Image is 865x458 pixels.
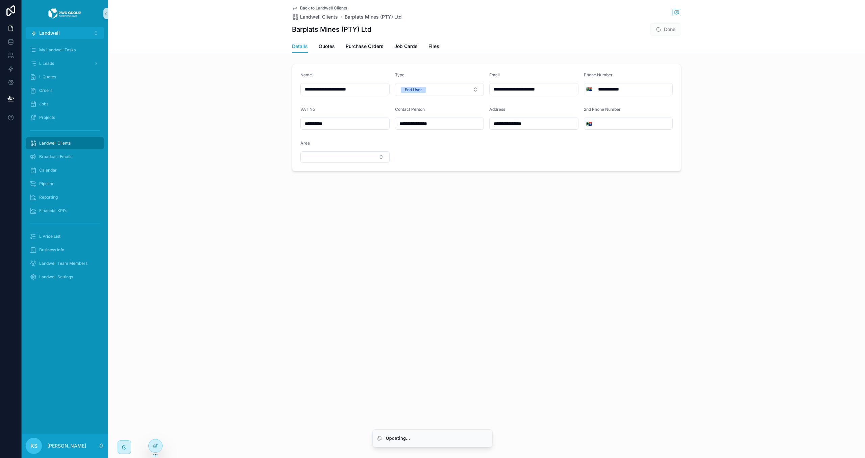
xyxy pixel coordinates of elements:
[395,72,404,77] span: Type
[386,435,410,442] div: Updating...
[26,84,104,97] a: Orders
[22,39,108,292] div: scrollable content
[26,257,104,270] a: Landwell Team Members
[405,87,422,93] div: End User
[39,274,73,280] span: Landwell Settings
[47,442,86,449] p: [PERSON_NAME]
[345,14,402,20] a: Barplats Mines (PTY) Ltd
[26,98,104,110] a: Jobs
[489,107,505,112] span: Address
[300,72,312,77] span: Name
[26,71,104,83] a: L Quotes
[300,151,390,163] button: Select Button
[39,61,54,66] span: L Leads
[26,191,104,203] a: Reporting
[394,40,418,54] a: Job Cards
[26,44,104,56] a: My Landwell Tasks
[30,442,38,450] span: KS
[26,137,104,149] a: Landwell Clients
[39,195,58,200] span: Reporting
[489,72,500,77] span: Email
[26,244,104,256] a: Business Info
[26,205,104,217] a: Financial KPI's
[586,120,592,127] span: 🇿🇦
[300,141,310,146] span: Area
[346,43,384,50] span: Purchase Orders
[292,40,308,53] a: Details
[584,72,613,77] span: Phone Number
[39,74,56,80] span: L Quotes
[26,271,104,283] a: Landwell Settings
[39,234,60,239] span: L Price List
[26,111,104,124] a: Projects
[39,47,76,53] span: My Landwell Tasks
[39,261,88,266] span: Landwell Team Members
[292,5,347,11] a: Back to Landwell Clients
[39,154,72,159] span: Broadcast Emails
[48,8,82,19] img: App logo
[26,57,104,70] a: L Leads
[292,25,371,34] h1: Barplats Mines (PTY) Ltd
[584,107,621,112] span: 2nd Phone Number
[39,30,60,36] span: Landwell
[26,151,104,163] a: Broadcast Emails
[39,181,54,186] span: Pipeline
[292,43,308,50] span: Details
[39,141,71,146] span: Landwell Clients
[395,83,484,96] button: Select Button
[319,40,335,54] a: Quotes
[346,40,384,54] a: Purchase Orders
[319,43,335,50] span: Quotes
[586,86,592,93] span: 🇿🇦
[428,43,439,50] span: Files
[39,247,64,253] span: Business Info
[428,40,439,54] a: Files
[39,168,57,173] span: Calendar
[39,101,48,107] span: Jobs
[300,107,315,112] span: VAT No
[26,164,104,176] a: Calendar
[394,43,418,50] span: Job Cards
[39,115,55,120] span: Projects
[300,14,338,20] span: Landwell Clients
[584,83,594,95] button: Select Button
[39,208,67,213] span: Financial KPI's
[584,118,594,130] button: Select Button
[395,107,425,112] span: Contact Person
[26,27,104,39] button: Select Button
[26,178,104,190] a: Pipeline
[26,230,104,243] a: L Price List
[300,5,347,11] span: Back to Landwell Clients
[39,88,52,93] span: Orders
[292,14,338,20] a: Landwell Clients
